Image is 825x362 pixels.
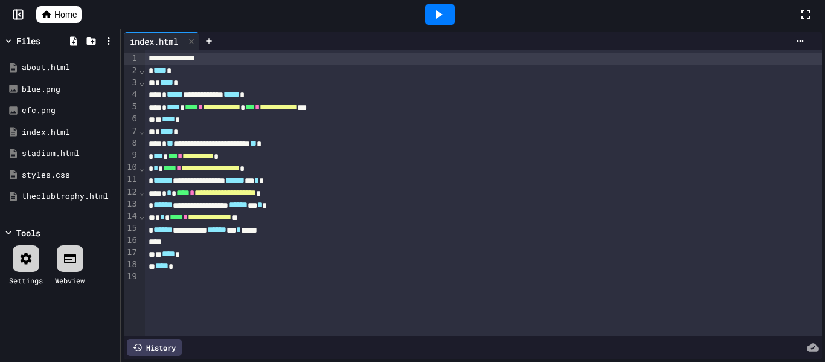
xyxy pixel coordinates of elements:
div: 2 [124,65,139,77]
div: 10 [124,161,139,173]
div: 8 [124,137,139,149]
div: styles.css [22,169,116,181]
div: index.html [124,32,199,50]
div: 3 [124,77,139,89]
div: Settings [9,275,43,286]
div: blue.png [22,83,116,95]
div: stadium.html [22,147,116,160]
div: 14 [124,210,139,222]
span: Fold line [139,211,145,221]
div: 17 [124,247,139,259]
div: about.html [22,62,116,74]
div: 9 [124,149,139,161]
span: Fold line [139,65,145,75]
div: Webview [55,275,85,286]
span: Home [54,8,77,21]
iframe: chat widget [725,261,813,312]
div: 15 [124,222,139,234]
div: 6 [124,113,139,125]
span: Fold line [139,77,145,87]
iframe: chat widget [774,314,813,350]
div: Files [16,34,40,47]
div: 11 [124,173,139,186]
div: 4 [124,89,139,101]
div: cfc.png [22,105,116,117]
div: 12 [124,186,139,198]
div: index.html [22,126,116,138]
div: index.html [124,35,184,48]
div: 16 [124,234,139,247]
div: 5 [124,101,139,113]
div: 7 [124,125,139,137]
span: Fold line [139,126,145,135]
span: Fold line [139,187,145,196]
div: 1 [124,53,139,65]
div: History [127,339,182,356]
div: Tools [16,227,40,239]
div: 19 [124,271,139,283]
div: 13 [124,198,139,210]
a: Home [36,6,82,23]
div: theclubtrophy.html [22,190,116,202]
span: Fold line [139,163,145,172]
div: 18 [124,259,139,271]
